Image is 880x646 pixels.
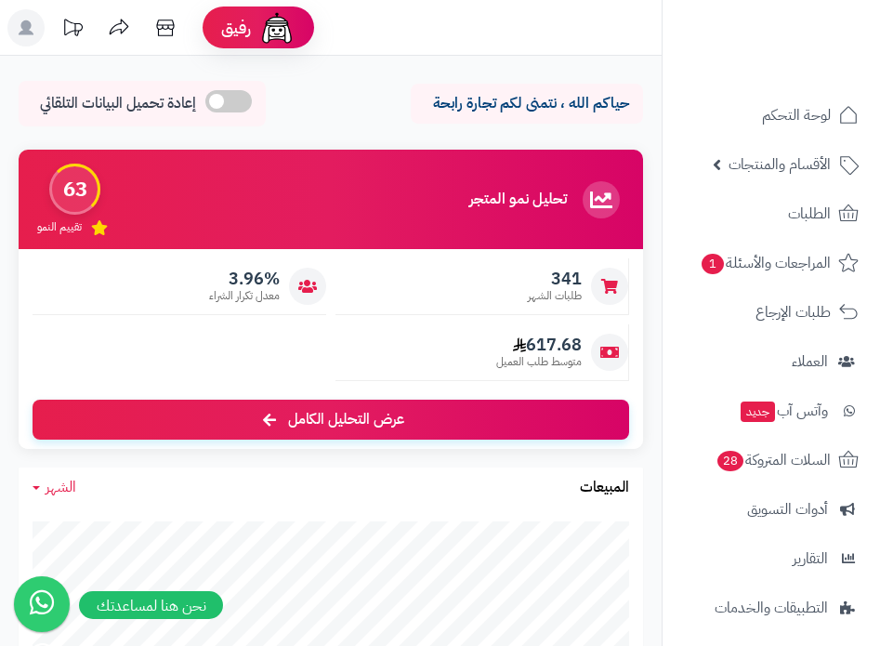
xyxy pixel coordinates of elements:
[716,447,831,473] span: السلات المتروكة
[729,152,831,178] span: الأقسام والمنتجات
[496,335,582,355] span: 617.68
[674,389,869,433] a: وآتس آبجديد
[209,269,280,289] span: 3.96%
[754,38,862,77] img: logo-2.png
[258,9,296,46] img: ai-face.png
[674,339,869,384] a: العملاء
[46,476,76,498] span: الشهر
[700,250,831,276] span: المراجعات والأسئلة
[701,254,724,275] span: 1
[33,477,76,498] a: الشهر
[741,402,775,422] span: جديد
[674,487,869,532] a: أدوات التسويق
[674,536,869,581] a: التقارير
[425,93,629,114] p: حياكم الله ، نتمنى لكم تجارة رابحة
[793,546,828,572] span: التقارير
[469,191,567,208] h3: تحليل نمو المتجر
[33,400,629,440] a: عرض التحليل الكامل
[40,93,196,114] span: إعادة تحميل البيانات التلقائي
[49,9,96,51] a: تحديثات المنصة
[674,586,869,630] a: التطبيقات والخدمات
[674,191,869,236] a: الطلبات
[716,451,743,472] span: 28
[674,241,869,285] a: المراجعات والأسئلة1
[528,288,582,304] span: طلبات الشهر
[37,219,82,235] span: تقييم النمو
[221,17,251,39] span: رفيق
[755,299,831,325] span: طلبات الإرجاع
[209,288,280,304] span: معدل تكرار الشراء
[674,290,869,335] a: طلبات الإرجاع
[792,349,828,375] span: العملاء
[739,398,828,424] span: وآتس آب
[788,201,831,227] span: الطلبات
[580,480,629,496] h3: المبيعات
[288,409,404,430] span: عرض التحليل الكامل
[762,102,831,128] span: لوحة التحكم
[496,354,582,370] span: متوسط طلب العميل
[674,438,869,482] a: السلات المتروكة28
[747,496,828,522] span: أدوات التسويق
[528,269,582,289] span: 341
[674,93,869,138] a: لوحة التحكم
[715,595,828,621] span: التطبيقات والخدمات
